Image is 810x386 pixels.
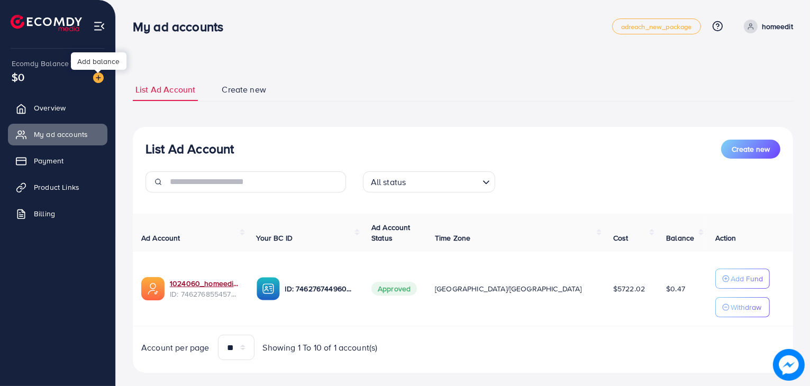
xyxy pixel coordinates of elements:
span: Time Zone [435,233,470,243]
span: All status [369,174,408,190]
span: Product Links [34,182,79,192]
div: Add balance [71,52,126,70]
span: Showing 1 To 10 of 1 account(s) [263,342,378,354]
span: adreach_new_package [621,23,692,30]
span: $5722.02 [613,283,645,294]
span: ID: 7462768554572742672 [170,289,240,299]
span: Create new [222,84,266,96]
span: $0 [12,69,24,85]
div: <span class='underline'>1024060_homeedit7_1737561213516</span></br>7462768554572742672 [170,278,240,300]
span: Approved [371,282,417,296]
span: Ad Account [141,233,180,243]
a: Payment [8,150,107,171]
span: Balance [666,233,694,243]
img: ic-ba-acc.ded83a64.svg [257,277,280,300]
a: homeedit [740,20,793,33]
span: Overview [34,103,66,113]
button: Create new [721,140,780,159]
span: My ad accounts [34,129,88,140]
button: Withdraw [715,297,770,317]
span: Billing [34,208,55,219]
div: Search for option [363,171,495,192]
span: $0.47 [666,283,685,294]
p: homeedit [762,20,793,33]
img: ic-ads-acc.e4c84228.svg [141,277,165,300]
a: Product Links [8,177,107,198]
input: Search for option [409,172,478,190]
a: Overview [8,97,107,118]
h3: List Ad Account [145,141,234,157]
span: Cost [613,233,629,243]
span: [GEOGRAPHIC_DATA]/[GEOGRAPHIC_DATA] [435,283,582,294]
img: image [773,349,805,381]
h3: My ad accounts [133,19,232,34]
a: My ad accounts [8,124,107,145]
span: Ecomdy Balance [12,58,69,69]
button: Add Fund [715,269,770,289]
img: menu [93,20,105,32]
span: Account per page [141,342,210,354]
span: Create new [732,144,770,154]
span: List Ad Account [135,84,195,96]
a: adreach_new_package [612,19,701,34]
span: Payment [34,155,63,166]
span: Ad Account Status [371,222,411,243]
p: Add Fund [731,272,763,285]
img: logo [11,15,82,31]
p: ID: 7462767449604177937 [285,282,355,295]
a: 1024060_homeedit7_1737561213516 [170,278,240,289]
img: image [93,72,104,83]
span: Action [715,233,736,243]
a: Billing [8,203,107,224]
p: Withdraw [731,301,761,314]
span: Your BC ID [257,233,293,243]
